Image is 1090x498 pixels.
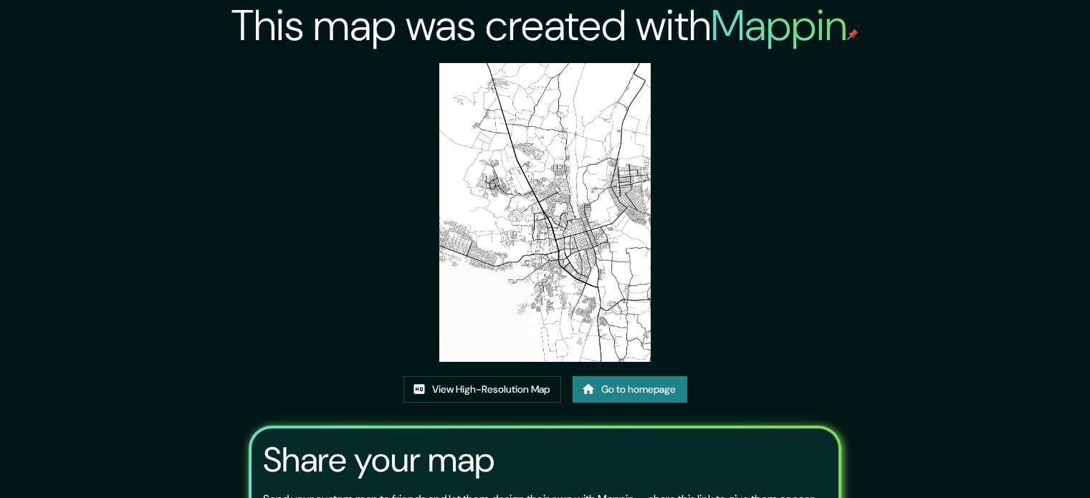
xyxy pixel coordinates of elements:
a: Go to homepage [573,376,687,403]
h3: Share your map [263,440,494,480]
img: created-map [439,63,651,362]
a: View High-Resolution Map [403,376,561,403]
img: mappin-pin [847,29,859,40]
iframe: Help widget launcher [962,442,1074,482]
